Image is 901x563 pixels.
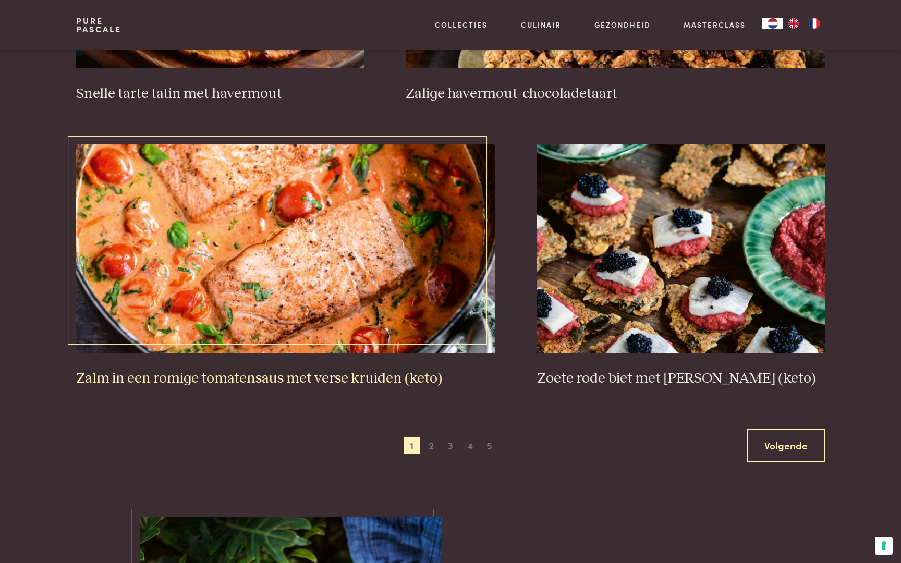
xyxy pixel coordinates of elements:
[406,85,825,103] h3: Zalige havermout-chocoladetaart
[804,18,825,29] a: FR
[404,437,420,454] span: 1
[875,537,893,555] button: Uw voorkeuren voor toestemming voor trackingtechnologieën
[76,17,121,33] a: PurePascale
[461,437,478,454] span: 4
[747,429,825,462] a: Volgende
[76,144,496,353] img: Zalm in een romige tomatensaus met verse kruiden (keto)
[762,18,783,29] div: Language
[76,370,496,388] h3: Zalm in een romige tomatensaus met verse kruiden (keto)
[537,144,825,387] a: Zoete rode biet met zure haring (keto) Zoete rode biet met [PERSON_NAME] (keto)
[762,18,825,29] aside: Language selected: Nederlands
[684,19,746,30] a: Masterclass
[521,19,561,30] a: Culinair
[762,18,783,29] a: NL
[783,18,804,29] a: EN
[442,437,459,454] span: 3
[423,437,440,454] span: 2
[76,144,496,387] a: Zalm in een romige tomatensaus met verse kruiden (keto) Zalm in een romige tomatensaus met verse ...
[435,19,488,30] a: Collecties
[783,18,825,29] ul: Language list
[594,19,651,30] a: Gezondheid
[481,437,497,454] span: 5
[76,85,364,103] h3: Snelle tarte tatin met havermout
[537,144,825,353] img: Zoete rode biet met zure haring (keto)
[537,370,825,388] h3: Zoete rode biet met [PERSON_NAME] (keto)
